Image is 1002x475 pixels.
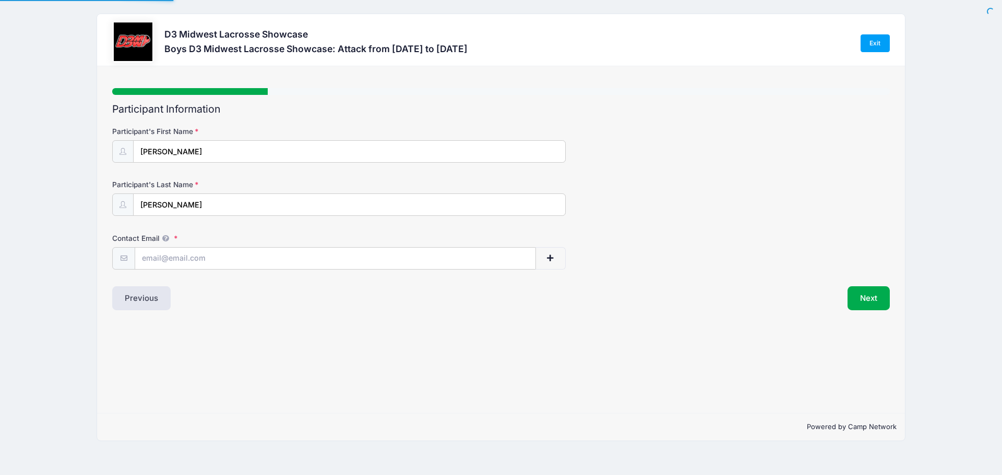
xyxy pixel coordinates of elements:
[105,422,897,432] p: Powered by Camp Network
[133,193,566,216] input: Participant's Last Name
[861,34,890,52] a: Exit
[848,286,890,310] button: Next
[164,29,468,40] h3: D3 Midwest Lacrosse Showcase
[164,43,468,54] h3: Boys D3 Midwest Lacrosse Showcase: Attack from [DATE] to [DATE]
[112,179,372,190] label: Participant's Last Name
[112,103,890,115] h2: Participant Information
[159,234,172,242] span: We will send confirmations, payment reminders, and custom email messages to each address listed. ...
[133,140,566,163] input: Participant's First Name
[112,286,171,310] button: Previous
[112,126,372,137] label: Participant's First Name
[135,247,536,270] input: email@email.com
[112,233,372,243] label: Contact Email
